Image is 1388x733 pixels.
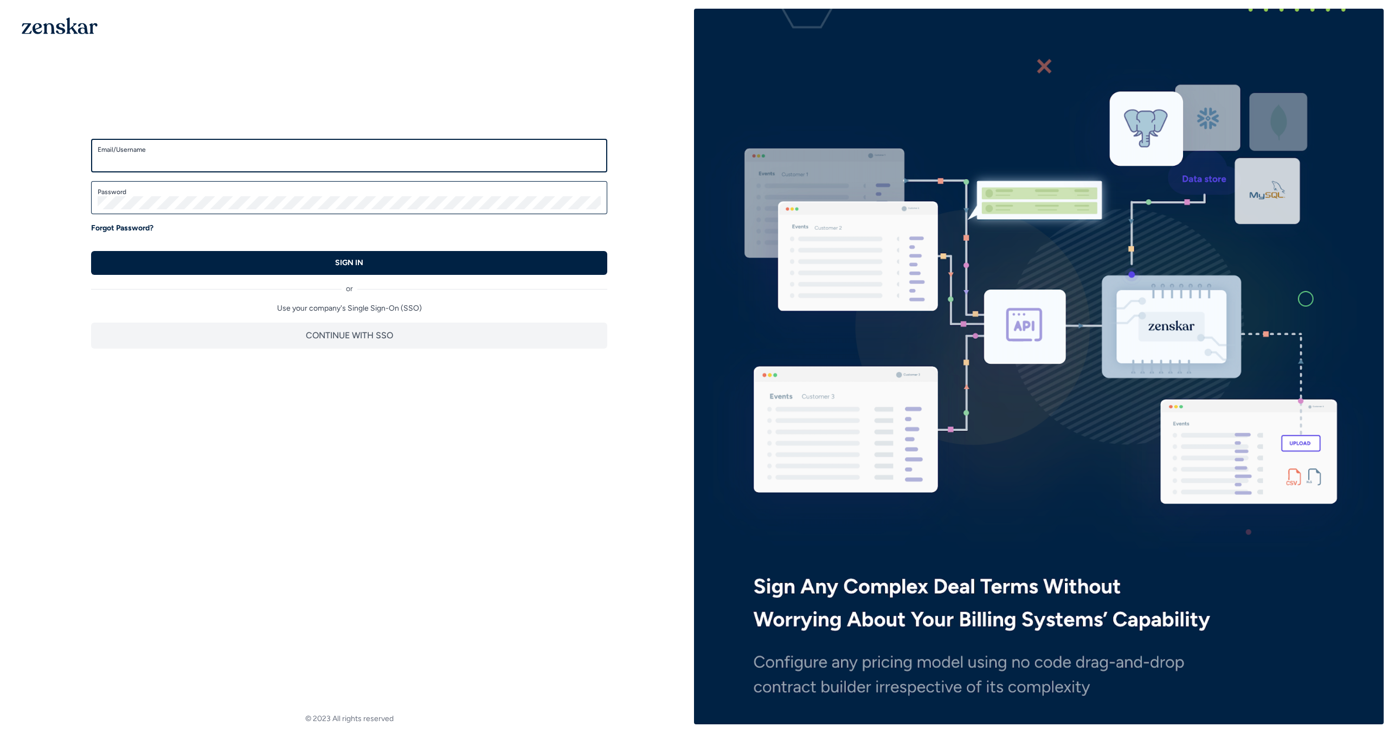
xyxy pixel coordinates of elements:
[91,323,607,349] button: CONTINUE WITH SSO
[98,188,601,196] label: Password
[91,275,607,294] div: or
[91,223,153,234] a: Forgot Password?
[4,713,694,724] footer: © 2023 All rights reserved
[335,258,363,268] p: SIGN IN
[91,303,607,314] p: Use your company's Single Sign-On (SSO)
[98,145,601,154] label: Email/Username
[91,251,607,275] button: SIGN IN
[22,17,98,34] img: 1OGAJ2xQqyY4LXKgY66KYq0eOWRCkrZdAb3gUhuVAqdWPZE9SRJmCz+oDMSn4zDLXe31Ii730ItAGKgCKgCCgCikA4Av8PJUP...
